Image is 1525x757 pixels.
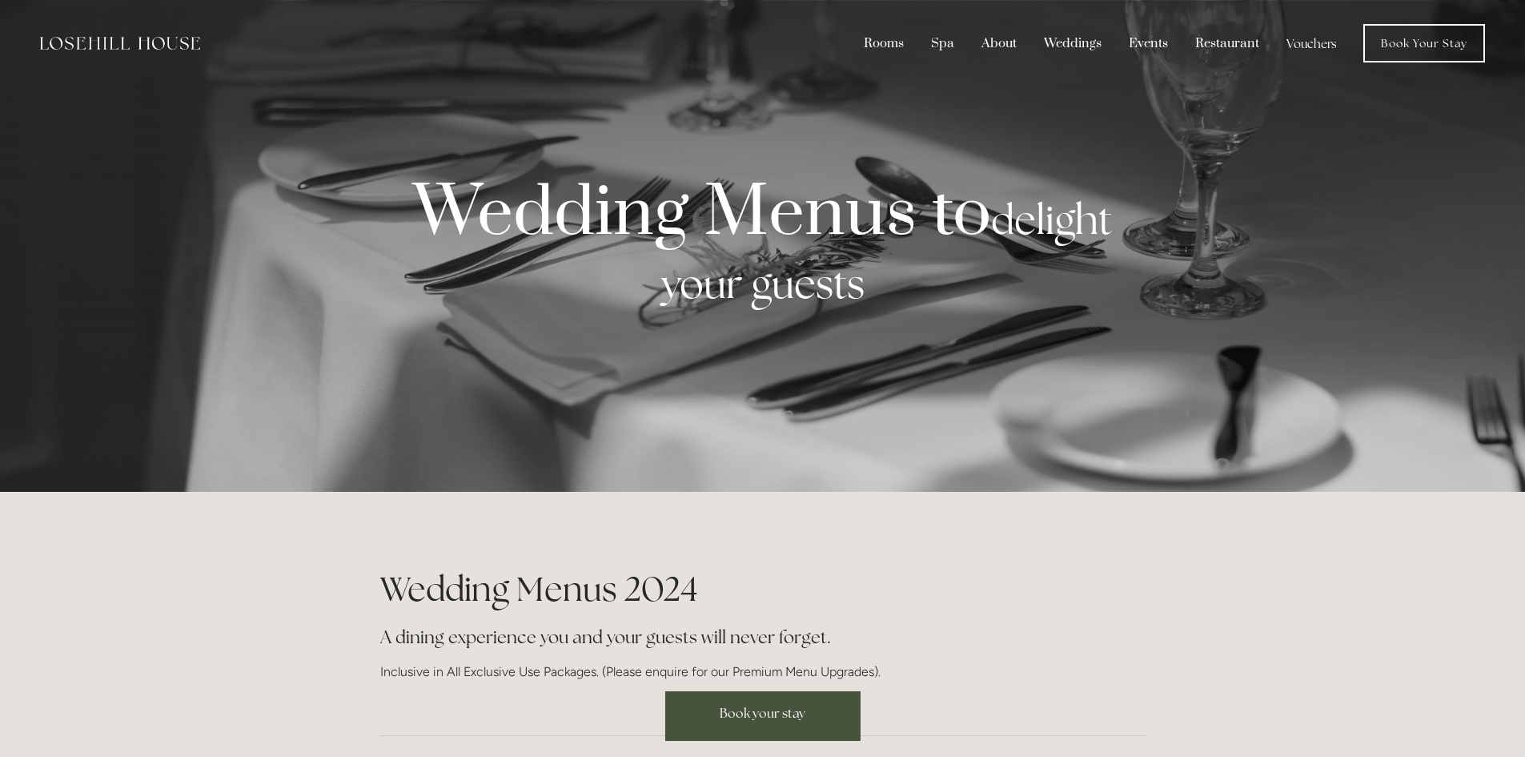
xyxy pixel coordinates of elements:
div: About [969,28,1029,58]
a: Book your stay [665,691,861,741]
p: Inclusive in All Exclusive Use Packages. (Please enquire for our Premium Menu Upgrades). [380,661,1146,683]
div: Restaurant [1183,28,1271,58]
img: Losehill House [40,37,200,50]
div: Rooms [852,28,916,58]
a: Book Your Stay [1363,24,1485,62]
div: Spa [919,28,966,58]
a: Vouchers [1274,28,1349,58]
div: Weddings [1032,28,1114,58]
div: Events [1117,28,1180,58]
h2: A dining experience you and your guests will never forget. [380,627,1146,648]
p: Wedding Menus to [406,182,1120,310]
span: Book your stay [720,705,805,722]
h1: Wedding Menus 2024 [380,569,1146,609]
